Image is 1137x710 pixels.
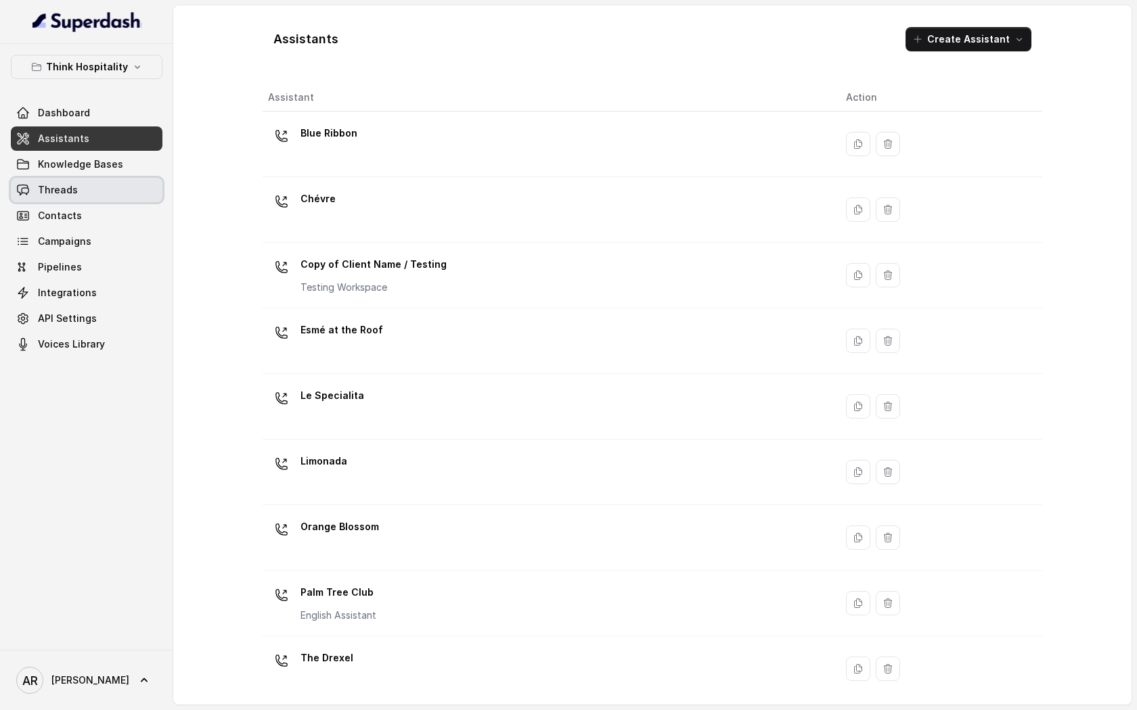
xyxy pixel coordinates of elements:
[38,312,97,325] span: API Settings
[835,84,1042,112] th: Action
[300,582,376,603] p: Palm Tree Club
[906,27,1031,51] button: Create Assistant
[300,281,447,294] p: Testing Workspace
[11,255,162,279] a: Pipelines
[300,450,347,472] p: Limonada
[22,673,38,688] text: AR
[38,209,82,222] span: Contacts
[300,385,364,406] p: Le Specialita
[11,281,162,305] a: Integrations
[32,11,141,32] img: light.svg
[11,126,162,151] a: Assistants
[300,647,353,669] p: The Drexel
[11,229,162,254] a: Campaigns
[38,158,123,171] span: Knowledge Bases
[263,84,835,112] th: Assistant
[300,516,379,538] p: Orange Blossom
[11,332,162,356] a: Voices Library
[273,28,338,50] h1: Assistants
[11,55,162,79] button: Think Hospitality
[300,188,336,210] p: Chévre
[38,106,90,120] span: Dashboard
[11,152,162,176] a: Knowledge Bases
[46,59,128,75] p: Think Hospitality
[300,609,376,622] p: English Assistant
[300,254,447,275] p: Copy of Client Name / Testing
[38,260,82,274] span: Pipelines
[11,306,162,331] a: API Settings
[38,132,89,145] span: Assistants
[38,235,91,248] span: Campaigns
[11,101,162,125] a: Dashboard
[38,183,78,197] span: Threads
[11,178,162,202] a: Threads
[38,337,105,351] span: Voices Library
[51,673,129,687] span: [PERSON_NAME]
[11,661,162,699] a: [PERSON_NAME]
[300,122,357,144] p: Blue Ribbon
[38,286,97,300] span: Integrations
[300,319,383,341] p: Esmé at the Roof
[11,204,162,228] a: Contacts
